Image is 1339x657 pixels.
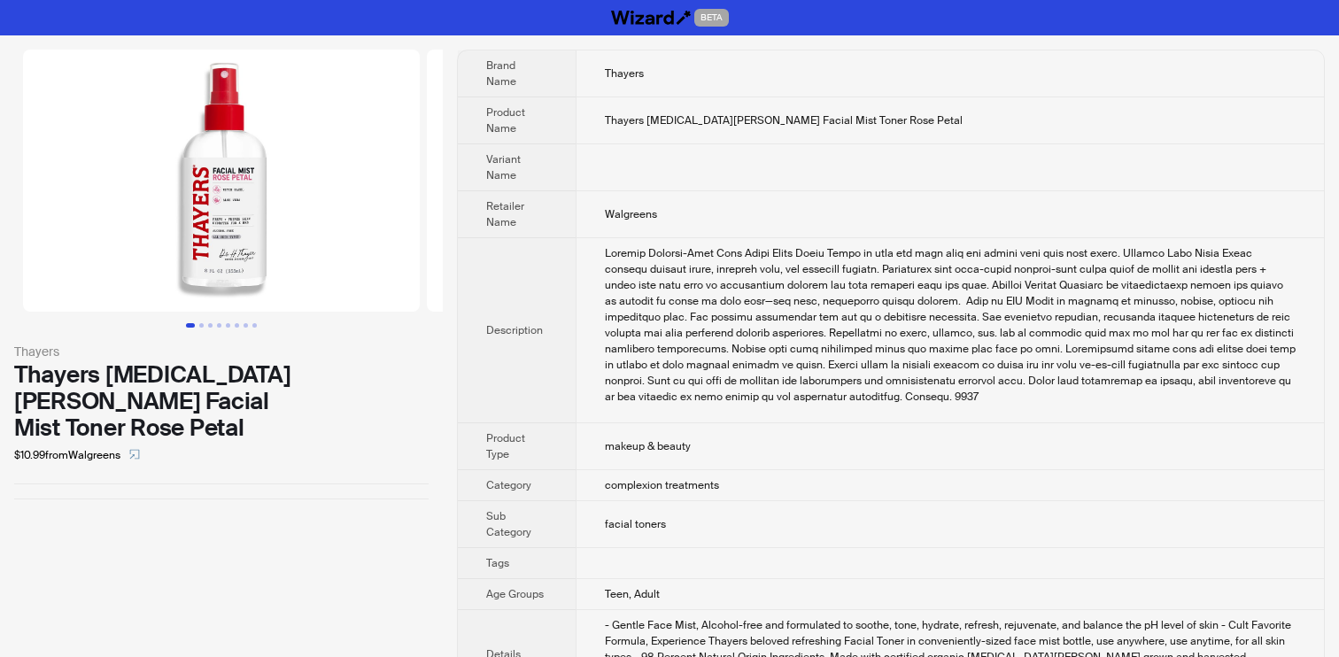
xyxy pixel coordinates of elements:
span: Brand Name [486,58,516,89]
button: Go to slide 4 [217,323,221,328]
span: makeup & beauty [605,439,691,453]
span: Product Name [486,105,525,135]
span: Teen, Adult [605,587,660,601]
span: Variant Name [486,152,521,182]
button: Go to slide 2 [199,323,204,328]
span: facial toners [605,517,666,531]
div: $10.99 from Walgreens [14,441,429,469]
span: Product Type [486,431,525,461]
span: select [129,449,140,460]
div: Thayers [MEDICAL_DATA][PERSON_NAME] Facial Mist Toner Rose Petal [14,361,429,441]
span: Description [486,323,543,337]
span: Category [486,478,531,492]
img: Thayers Witch Hazel Facial Mist Toner Rose Petal image 1 [23,50,420,312]
button: Go to slide 6 [235,323,239,328]
div: Thayers Alcohol-Free Rose Petal Witch Hazel Toner is your one step prep for making your bare skin... [605,245,1296,405]
button: Go to slide 8 [252,323,257,328]
span: BETA [694,9,729,27]
span: complexion treatments [605,478,719,492]
span: Thayers [605,66,644,81]
button: Go to slide 3 [208,323,213,328]
button: Go to slide 1 [186,323,195,328]
span: Sub Category [486,509,531,539]
span: Retailer Name [486,199,524,229]
span: Thayers [MEDICAL_DATA][PERSON_NAME] Facial Mist Toner Rose Petal [605,113,963,128]
span: Walgreens [605,207,657,221]
img: Thayers Witch Hazel Facial Mist Toner Rose Petal image 2 [427,50,824,312]
button: Go to slide 7 [244,323,248,328]
div: Thayers [14,342,429,361]
span: Age Groups [486,587,544,601]
button: Go to slide 5 [226,323,230,328]
span: Tags [486,556,509,570]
